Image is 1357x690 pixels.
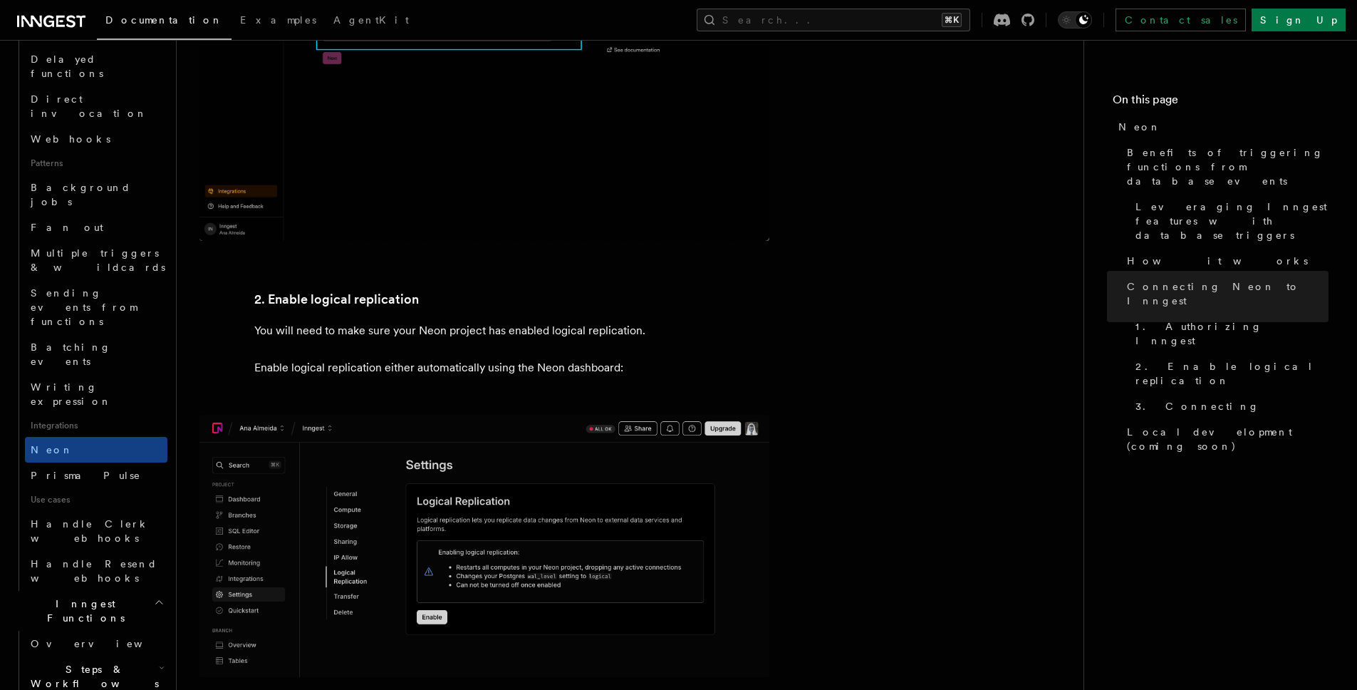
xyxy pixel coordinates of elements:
span: Examples [240,14,316,26]
a: 3. Connecting [1130,393,1329,419]
a: AgentKit [325,4,417,38]
span: Direct invocation [31,93,147,119]
a: Overview [25,631,167,656]
span: Writing expression [31,381,112,407]
a: 1. Authorizing Inngest [1130,314,1329,354]
span: Delayed functions [31,53,103,79]
a: How it works [1121,248,1329,274]
span: 1. Authorizing Inngest [1135,319,1329,348]
span: Documentation [105,14,223,26]
span: Local development (coming soon) [1127,425,1329,453]
a: Delayed functions [25,46,167,86]
span: Benefits of triggering functions from database events [1127,145,1329,188]
a: Sign Up [1252,9,1346,31]
a: Examples [232,4,325,38]
a: Local development (coming soon) [1121,419,1329,459]
button: Toggle dark mode [1058,11,1092,29]
a: Neon [25,437,167,463]
a: 2. Enable logical replication [1130,354,1329,393]
a: Leveraging Inngest features with database triggers [1130,194,1329,248]
a: Connecting Neon to Inngest [1121,274,1329,314]
span: Integrations [25,414,167,437]
span: Connecting Neon to Inngest [1127,279,1329,308]
span: Handle Resend webhooks [31,558,157,584]
span: Overview [31,638,177,649]
span: Inngest Functions [11,597,154,625]
span: Sending events from functions [31,287,137,327]
a: Handle Resend webhooks [25,551,167,591]
a: 2. Enable logical replication [254,289,419,309]
button: Inngest Functions [11,591,167,631]
span: Use cases [25,488,167,511]
a: Background jobs [25,175,167,215]
a: Handle Clerk webhooks [25,511,167,551]
a: Contact sales [1116,9,1246,31]
a: Benefits of triggering functions from database events [1121,140,1329,194]
span: 2. Enable logical replication [1135,359,1329,388]
a: Sending events from functions [25,280,167,334]
span: AgentKit [333,14,409,26]
a: Webhooks [25,126,167,152]
span: Patterns [25,152,167,175]
h4: On this page [1113,91,1329,114]
span: Batching events [31,341,111,367]
span: Neon [1118,120,1161,134]
a: Batching events [25,334,167,374]
img: Neon dashboard settings with option to enable logical replication [199,415,769,677]
span: Fan out [31,222,103,233]
span: Prisma Pulse [31,470,141,481]
span: Handle Clerk webhooks [31,518,150,544]
span: 3. Connecting [1135,399,1259,413]
a: Writing expression [25,374,167,414]
span: Neon [31,444,73,455]
a: Documentation [97,4,232,40]
p: You will need to make sure your Neon project has enabled logical replication. [254,321,824,341]
span: How it works [1127,254,1308,268]
span: Background jobs [31,182,131,207]
a: Direct invocation [25,86,167,126]
p: Enable logical replication either automatically using the Neon dashboard: [254,358,824,378]
a: Prisma Pulse [25,463,167,488]
button: Search...⌘K [697,9,970,31]
a: Multiple triggers & wildcards [25,240,167,280]
a: Neon [1113,114,1329,140]
kbd: ⌘K [942,13,962,27]
span: Multiple triggers & wildcards [31,247,165,273]
span: Leveraging Inngest features with database triggers [1135,200,1329,242]
span: Webhooks [31,133,110,145]
a: Fan out [25,215,167,240]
